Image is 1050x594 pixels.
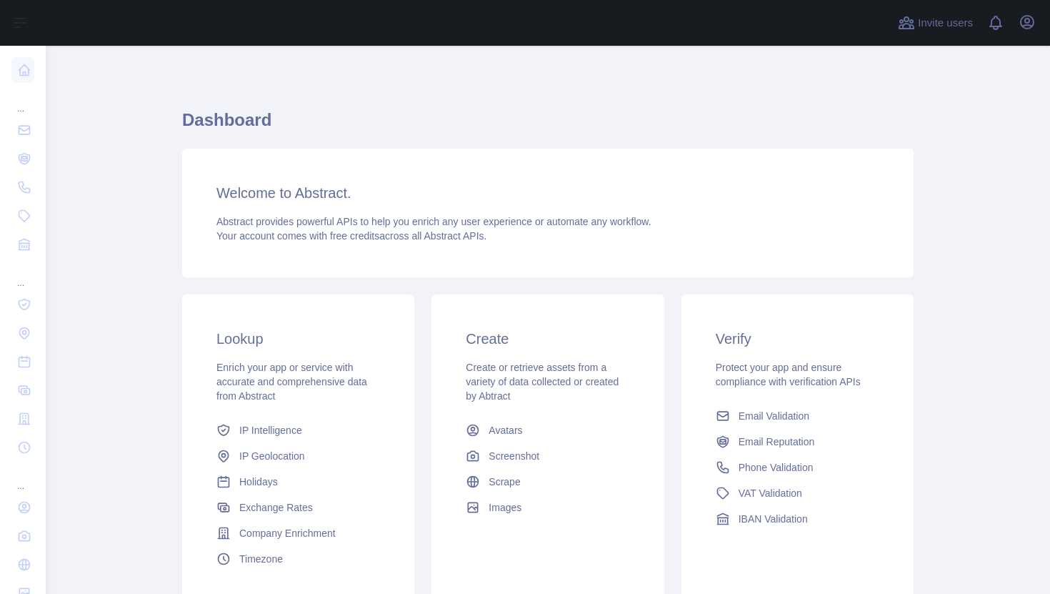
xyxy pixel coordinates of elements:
[211,443,386,469] a: IP Geolocation
[739,486,802,500] span: VAT Validation
[216,230,486,242] span: Your account comes with across all Abstract APIs.
[211,417,386,443] a: IP Intelligence
[239,500,313,515] span: Exchange Rates
[489,423,522,437] span: Avatars
[182,109,914,143] h1: Dashboard
[216,362,367,402] span: Enrich your app or service with accurate and comprehensive data from Abstract
[239,475,278,489] span: Holidays
[710,506,885,532] a: IBAN Validation
[11,86,34,114] div: ...
[460,469,635,495] a: Scrape
[330,230,379,242] span: free credits
[211,520,386,546] a: Company Enrichment
[489,500,521,515] span: Images
[739,460,814,475] span: Phone Validation
[710,403,885,429] a: Email Validation
[895,11,976,34] button: Invite users
[918,15,973,31] span: Invite users
[739,409,809,423] span: Email Validation
[460,495,635,520] a: Images
[239,552,283,566] span: Timezone
[239,526,336,540] span: Company Enrichment
[710,480,885,506] a: VAT Validation
[739,435,815,449] span: Email Reputation
[710,429,885,455] a: Email Reputation
[216,216,651,227] span: Abstract provides powerful APIs to help you enrich any user experience or automate any workflow.
[460,443,635,469] a: Screenshot
[466,362,619,402] span: Create or retrieve assets from a variety of data collected or created by Abtract
[239,423,302,437] span: IP Intelligence
[211,469,386,495] a: Holidays
[211,495,386,520] a: Exchange Rates
[216,329,380,349] h3: Lookup
[489,449,539,463] span: Screenshot
[466,329,629,349] h3: Create
[216,183,879,203] h3: Welcome to Abstract.
[11,463,34,492] div: ...
[11,260,34,289] div: ...
[460,417,635,443] a: Avatars
[710,455,885,480] a: Phone Validation
[716,362,861,387] span: Protect your app and ensure compliance with verification APIs
[739,512,808,526] span: IBAN Validation
[211,546,386,572] a: Timezone
[716,329,879,349] h3: Verify
[239,449,305,463] span: IP Geolocation
[489,475,520,489] span: Scrape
